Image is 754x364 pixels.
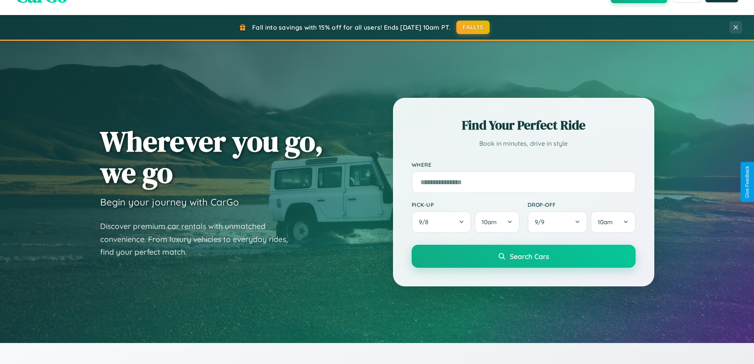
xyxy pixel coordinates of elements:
button: 10am [591,211,635,233]
span: 10am [482,218,497,226]
span: 10am [598,218,613,226]
button: 9/8 [412,211,472,233]
button: FALL15 [456,21,490,34]
label: Pick-up [412,201,520,208]
p: Discover premium car rentals with unmatched convenience. From luxury vehicles to everyday rides, ... [100,220,298,259]
label: Where [412,161,636,168]
label: Drop-off [528,201,636,208]
span: Fall into savings with 15% off for all users! Ends [DATE] 10am PT. [252,23,450,31]
button: 9/9 [528,211,588,233]
div: Give Feedback [745,166,750,198]
button: Search Cars [412,245,636,268]
h3: Begin your journey with CarGo [100,196,239,208]
h1: Wherever you go, we go [100,126,323,188]
span: Search Cars [510,252,549,261]
button: 10am [475,211,519,233]
span: 9 / 9 [535,218,548,226]
h2: Find Your Perfect Ride [412,116,636,134]
span: 9 / 8 [419,218,432,226]
p: Book in minutes, drive in style [412,138,636,149]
